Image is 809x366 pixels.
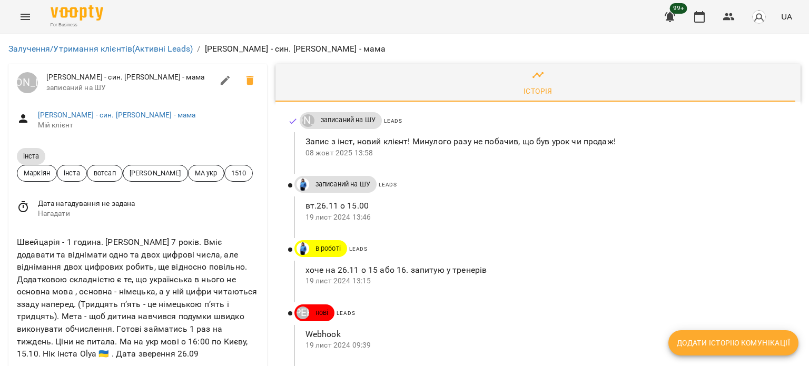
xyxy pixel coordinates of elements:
span: For Business [51,22,103,28]
p: хоче на 26.11 о 15 або 16. запитую у тренерів [305,264,784,276]
span: Leads [349,246,368,252]
span: Leads [384,118,402,124]
a: Волженцев [PERSON_NAME] [294,306,309,319]
span: Мій клієнт [38,120,259,131]
button: Додати історію комунікації [668,330,798,355]
span: [PERSON_NAME] [123,168,188,178]
span: [PERSON_NAME] - син. [PERSON_NAME] - мама [46,72,213,83]
span: Додати історію комунікації [677,337,790,349]
span: 1510 [225,168,253,178]
span: інста [17,152,45,161]
p: 19 лист 2024 13:46 [305,212,784,223]
a: [PERSON_NAME] [300,114,314,127]
img: Voopty Logo [51,5,103,21]
div: Луцук Маркіян [17,72,38,93]
span: записаний на ШУ [309,180,377,189]
button: Menu [13,4,38,29]
p: Webhook [305,328,784,341]
img: Дащенко Аня [297,178,309,191]
div: Волженцев Олексій [297,306,309,319]
a: Дащенко Аня [294,242,309,255]
span: Нагадати [38,209,259,219]
a: [PERSON_NAME] [17,72,38,93]
p: Запис з інст, новий клієнт! Минулого разу не побачив, що був урок чи продаж! [305,135,784,148]
li: / [197,43,200,55]
span: записаний на ШУ [46,83,213,93]
img: avatar_s.png [752,9,766,24]
span: МА укр [189,168,224,178]
div: Історія [524,85,553,97]
span: Маркіян [17,168,56,178]
a: Дащенко Аня [294,178,309,191]
span: 99+ [670,3,687,14]
p: вт.26.11 о 15.00 [305,200,784,212]
span: записаний на ШУ [314,115,382,125]
span: Дата нагадування не задана [38,199,259,209]
div: Луцук Маркіян [302,114,314,127]
span: Leads [337,310,355,316]
span: вотсап [87,168,122,178]
img: Дащенко Аня [297,242,309,255]
p: 19 лист 2024 13:15 [305,276,784,286]
span: Leads [379,182,397,187]
a: Залучення/Утримання клієнтів(Активні Leads) [8,44,193,54]
div: Швейцарія - 1 година. [PERSON_NAME] 7 років. Вміє додавати та віднімати одно та двох цифрові числ... [15,234,261,362]
p: 19 лист 2024 09:39 [305,340,784,351]
p: 08 жовт 2025 13:58 [305,148,784,159]
span: нові [309,308,335,318]
span: інста [57,168,86,178]
p: [PERSON_NAME] - син. [PERSON_NAME] - мама [205,43,386,55]
span: в роботі [309,244,347,253]
span: UA [781,11,792,22]
nav: breadcrumb [8,43,801,55]
button: UA [777,7,796,26]
a: [PERSON_NAME] - син. [PERSON_NAME] - мама [38,111,196,119]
